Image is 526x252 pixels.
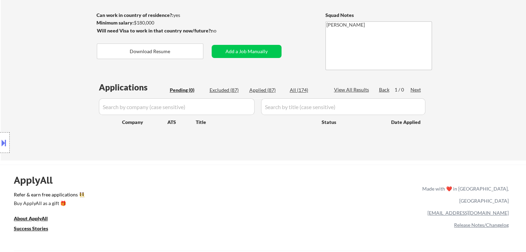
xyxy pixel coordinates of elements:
[96,19,212,26] div: $180,000
[410,86,422,93] div: Next
[96,20,134,26] strong: Minimum salary:
[96,12,173,18] strong: Can work in country of residence?:
[290,87,324,94] div: All (174)
[211,27,231,34] div: no
[379,86,390,93] div: Back
[395,86,410,93] div: 1 / 0
[210,87,244,94] div: Excluded (87)
[122,119,167,126] div: Company
[454,222,509,228] a: Release Notes/Changelog
[14,192,278,200] a: Refer & earn free applications 👯‍♀️
[261,98,425,115] input: Search by title (case sensitive)
[170,87,204,94] div: Pending (0)
[334,86,371,93] div: View All Results
[249,87,284,94] div: Applied (87)
[196,119,315,126] div: Title
[419,183,509,207] div: Made with ❤️ in [GEOGRAPHIC_DATA], [GEOGRAPHIC_DATA]
[391,119,422,126] div: Date Applied
[427,210,509,216] a: [EMAIL_ADDRESS][DOMAIN_NAME]
[212,45,282,58] button: Add a Job Manually
[325,12,432,19] div: Squad Notes
[96,12,210,19] div: yes
[99,98,255,115] input: Search by company (case sensitive)
[99,83,167,91] div: Applications
[97,43,203,59] button: Download Resume
[167,119,196,126] div: ATS
[322,116,381,128] div: Status
[97,28,212,33] strong: Will need Visa to work in that country now/future?:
